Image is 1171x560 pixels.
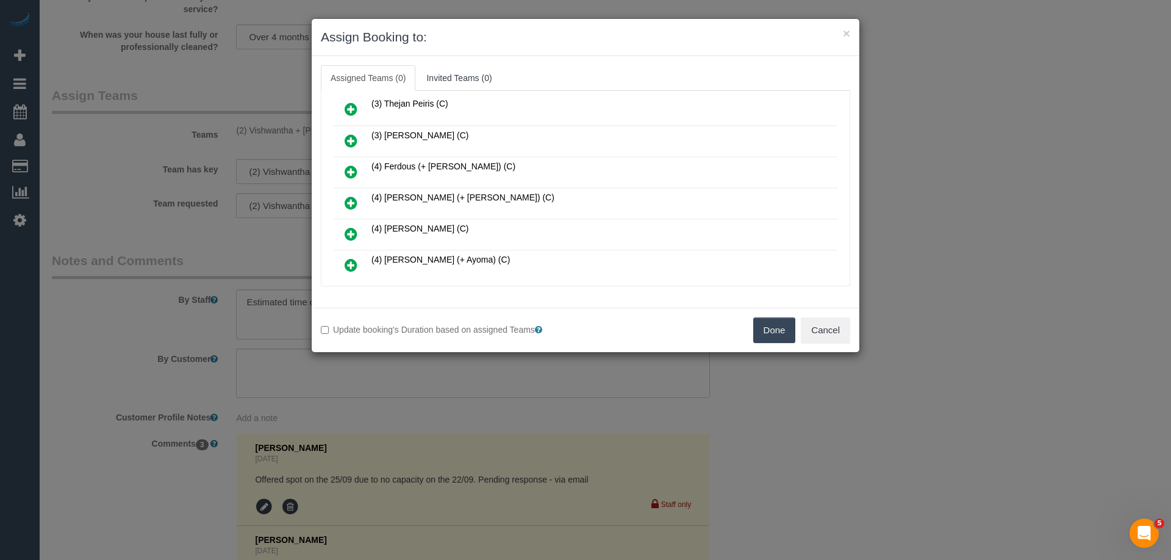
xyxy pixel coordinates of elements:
[801,317,850,343] button: Cancel
[417,65,501,91] a: Invited Teams (0)
[1130,519,1159,548] iframe: Intercom live chat
[371,99,448,108] span: (3) Thejan Peiris (C)
[321,28,850,46] h3: Assign Booking to:
[371,255,510,264] span: (4) [PERSON_NAME] (+ Ayoma) (C)
[371,193,554,202] span: (4) [PERSON_NAME] (+ [PERSON_NAME]) (C)
[321,324,576,336] label: Update booking's Duration based on assigned Teams
[371,161,515,171] span: (4) Ferdous (+ [PERSON_NAME]) (C)
[843,27,850,40] button: ×
[321,65,415,91] a: Assigned Teams (0)
[321,326,329,334] input: Update booking's Duration based on assigned Teams
[1155,519,1164,528] span: 5
[371,224,468,233] span: (4) [PERSON_NAME] (C)
[753,317,796,343] button: Done
[371,130,468,140] span: (3) [PERSON_NAME] (C)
